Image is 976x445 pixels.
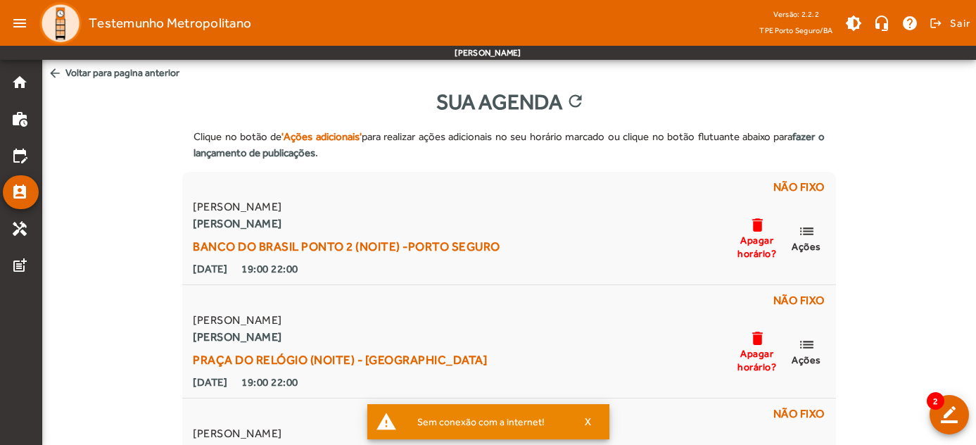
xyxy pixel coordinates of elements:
[376,411,397,432] mat-icon: warning
[950,12,970,35] span: Sair
[11,74,28,91] mat-icon: home
[190,406,828,425] div: Não fixo
[406,412,571,432] div: Sem conexão com a internet!
[792,353,821,366] span: Ações
[798,222,815,240] mat-icon: list
[48,66,62,80] mat-icon: arrow_back
[736,234,778,259] span: Apagar horário?
[241,261,298,277] strong: 19:00 22:00
[281,130,361,142] strong: 'Ações adicionais'
[193,329,487,346] strong: [PERSON_NAME]
[193,238,500,255] div: BANCO DO BRASIL PONTO 2 (NOITE) -PORTO SEGURO
[89,12,251,35] span: Testemunho Metropolitano
[39,2,82,44] img: Logo TPE
[193,374,227,391] strong: [DATE]
[571,415,607,428] button: X
[194,130,825,158] strong: fazer o lançamento de publicações
[792,240,821,253] span: Ações
[736,347,778,372] span: Apagar horário?
[927,13,970,34] button: Sair
[182,118,836,172] div: Clique no botão de para realizar ações adicionais no seu horário marcado ou clique no botão flutu...
[11,220,28,237] mat-icon: handyman
[11,147,28,164] mat-icon: edit_calendar
[42,60,976,86] span: Voltar para pagina anterior
[759,23,832,37] span: TPE Porto Seguro/BA
[11,184,28,201] mat-icon: perm_contact_calendar
[11,111,28,127] mat-icon: work_history
[42,86,976,118] div: Sua Agenda
[193,425,487,442] span: [PERSON_NAME]
[927,392,944,410] span: 2
[759,6,832,23] div: Versão: 2.2.2
[190,179,828,199] div: Não fixo
[193,199,500,215] span: [PERSON_NAME]
[6,9,34,37] mat-icon: menu
[34,2,251,44] a: Testemunho Metropolitano
[798,336,815,353] mat-icon: list
[749,216,766,234] mat-icon: delete
[11,257,28,274] mat-icon: post_add
[749,330,766,347] mat-icon: delete
[193,261,227,277] strong: [DATE]
[241,374,298,391] strong: 19:00 22:00
[190,292,828,312] div: Não fixo
[193,215,500,232] strong: [PERSON_NAME]
[193,312,487,329] span: [PERSON_NAME]
[566,92,583,113] mat-icon: refresh
[193,351,487,368] div: PRAÇA DO RELÓGIO (NOITE) - [GEOGRAPHIC_DATA]
[585,415,592,428] span: X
